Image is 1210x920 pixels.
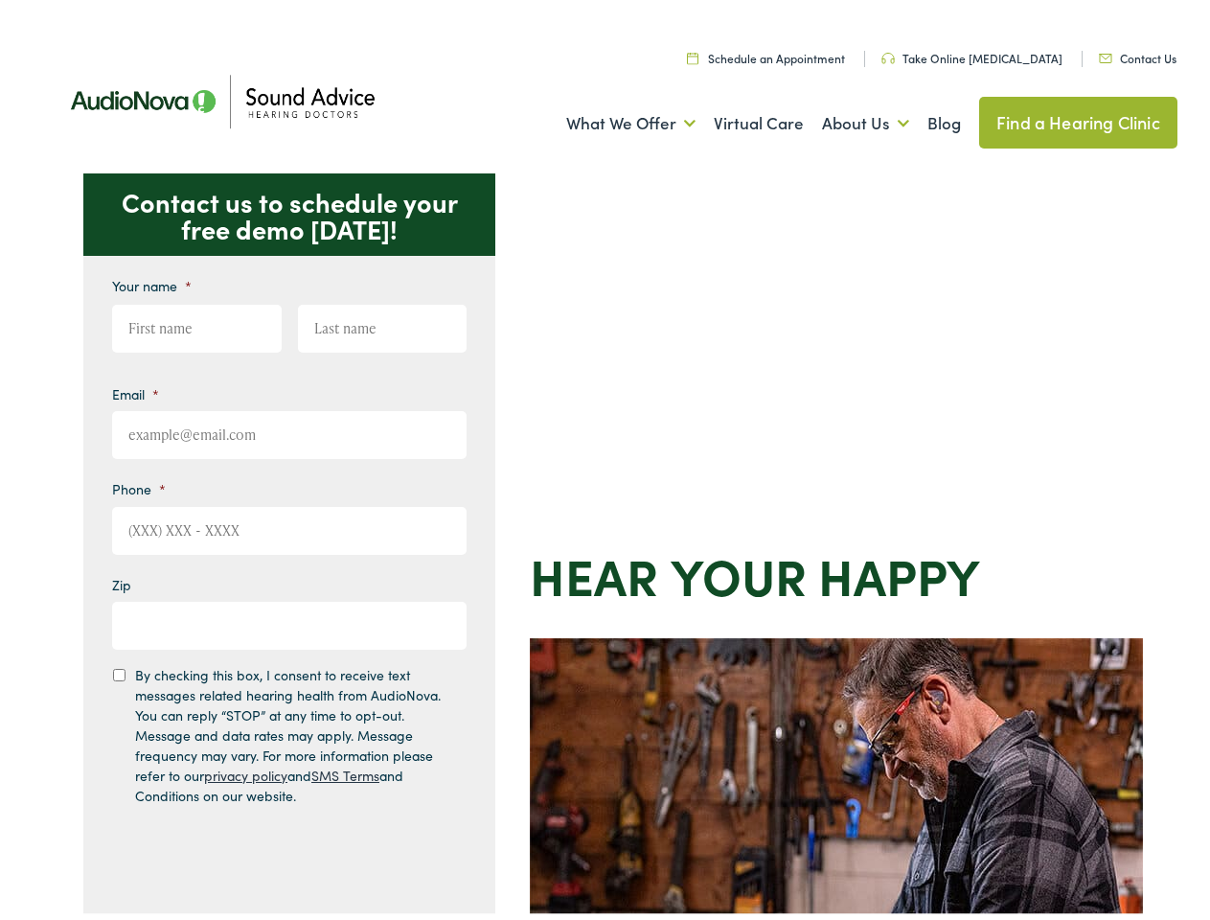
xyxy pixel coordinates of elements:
label: By checking this box, I consent to receive text messages related hearing health from AudioNova. Y... [135,659,449,800]
input: Last name [298,299,468,347]
input: First name [112,299,282,347]
img: Headphone icon in a unique green color, suggesting audio-related services or features. [881,47,895,58]
p: Contact us to schedule your free demo [DATE]! [83,168,495,250]
a: Blog [927,82,961,153]
a: SMS Terms [311,760,379,779]
a: Find a Hearing Clinic [979,91,1177,143]
a: Contact Us [1099,44,1176,60]
a: What We Offer [566,82,696,153]
a: Take Online [MEDICAL_DATA] [881,44,1062,60]
label: Zip [112,570,131,587]
label: Phone [112,474,166,492]
a: About Us [822,82,909,153]
a: Virtual Care [714,82,804,153]
img: Calendar icon in a unique green color, symbolizing scheduling or date-related features. [687,46,698,58]
img: Icon representing mail communication in a unique green color, indicative of contact or communicat... [1099,48,1112,57]
label: Email [112,379,159,397]
label: Your name [112,271,192,288]
a: privacy policy [204,760,287,779]
a: Schedule an Appointment [687,44,845,60]
strong: Hear [530,534,658,604]
input: example@email.com [112,405,467,453]
input: (XXX) XXX - XXXX [112,501,467,549]
strong: your Happy [671,534,980,604]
